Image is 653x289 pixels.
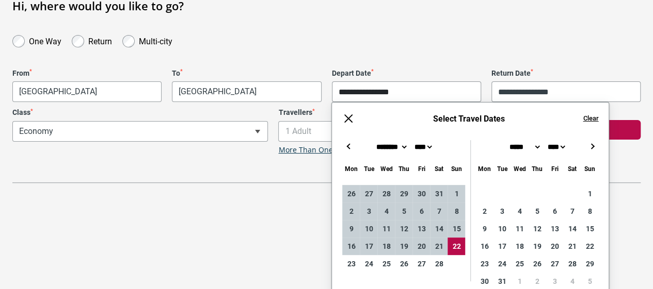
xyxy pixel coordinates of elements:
[581,202,598,220] div: 8
[29,34,61,46] label: One Way
[491,69,641,78] label: Return Date
[448,202,465,220] div: 8
[528,202,546,220] div: 5
[172,81,321,102] span: Milan, Italy
[581,220,598,237] div: 15
[377,185,395,202] div: 28
[430,185,448,202] div: 31
[546,255,563,273] div: 27
[493,255,511,273] div: 24
[88,34,112,46] label: Return
[172,82,321,101] span: Milan, Italy
[360,163,377,175] div: Tuesday
[475,202,493,220] div: 2
[13,122,267,141] span: Economy
[430,220,448,237] div: 14
[546,237,563,255] div: 20
[395,237,412,255] div: 19
[430,237,448,255] div: 21
[581,255,598,273] div: 29
[581,237,598,255] div: 22
[563,237,581,255] div: 21
[448,163,465,175] div: Sunday
[511,237,528,255] div: 18
[365,114,572,124] h6: Select Travel Dates
[430,255,448,273] div: 28
[278,146,368,155] a: More Than One Traveller?
[430,163,448,175] div: Saturday
[412,185,430,202] div: 30
[12,108,268,117] label: Class
[278,108,534,117] label: Travellers
[12,69,162,78] label: From
[563,202,581,220] div: 7
[475,237,493,255] div: 16
[360,202,377,220] div: 3
[377,202,395,220] div: 4
[511,220,528,237] div: 11
[475,220,493,237] div: 9
[342,163,360,175] div: Monday
[342,220,360,237] div: 9
[511,163,528,175] div: Wednesday
[377,163,395,175] div: Wednesday
[395,185,412,202] div: 29
[360,220,377,237] div: 10
[342,185,360,202] div: 26
[448,220,465,237] div: 15
[342,140,355,152] button: ←
[511,202,528,220] div: 4
[360,237,377,255] div: 17
[546,163,563,175] div: Friday
[528,255,546,273] div: 26
[377,220,395,237] div: 11
[511,255,528,273] div: 25
[412,220,430,237] div: 13
[581,163,598,175] div: Sunday
[395,202,412,220] div: 5
[412,237,430,255] div: 20
[430,202,448,220] div: 7
[342,255,360,273] div: 23
[475,163,493,175] div: Monday
[13,82,161,101] span: Melbourne, Australia
[412,163,430,175] div: Friday
[395,255,412,273] div: 26
[581,185,598,202] div: 1
[448,185,465,202] div: 1
[395,220,412,237] div: 12
[360,255,377,273] div: 24
[563,220,581,237] div: 14
[448,237,465,255] div: 22
[332,69,481,78] label: Depart Date
[377,255,395,273] div: 25
[377,237,395,255] div: 18
[528,220,546,237] div: 12
[12,121,268,142] span: Economy
[583,114,598,123] button: Clear
[412,255,430,273] div: 27
[586,140,598,152] button: →
[475,255,493,273] div: 23
[342,202,360,220] div: 2
[395,163,412,175] div: Thursday
[493,163,511,175] div: Tuesday
[493,220,511,237] div: 10
[342,237,360,255] div: 16
[493,237,511,255] div: 17
[412,202,430,220] div: 6
[278,121,534,142] span: 1 Adult
[360,185,377,202] div: 27
[493,202,511,220] div: 3
[279,122,533,141] span: 1 Adult
[546,220,563,237] div: 13
[563,163,581,175] div: Saturday
[546,202,563,220] div: 6
[139,34,172,46] label: Multi-city
[12,81,162,102] span: Melbourne, Australia
[563,255,581,273] div: 28
[528,237,546,255] div: 19
[528,163,546,175] div: Thursday
[172,69,321,78] label: To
